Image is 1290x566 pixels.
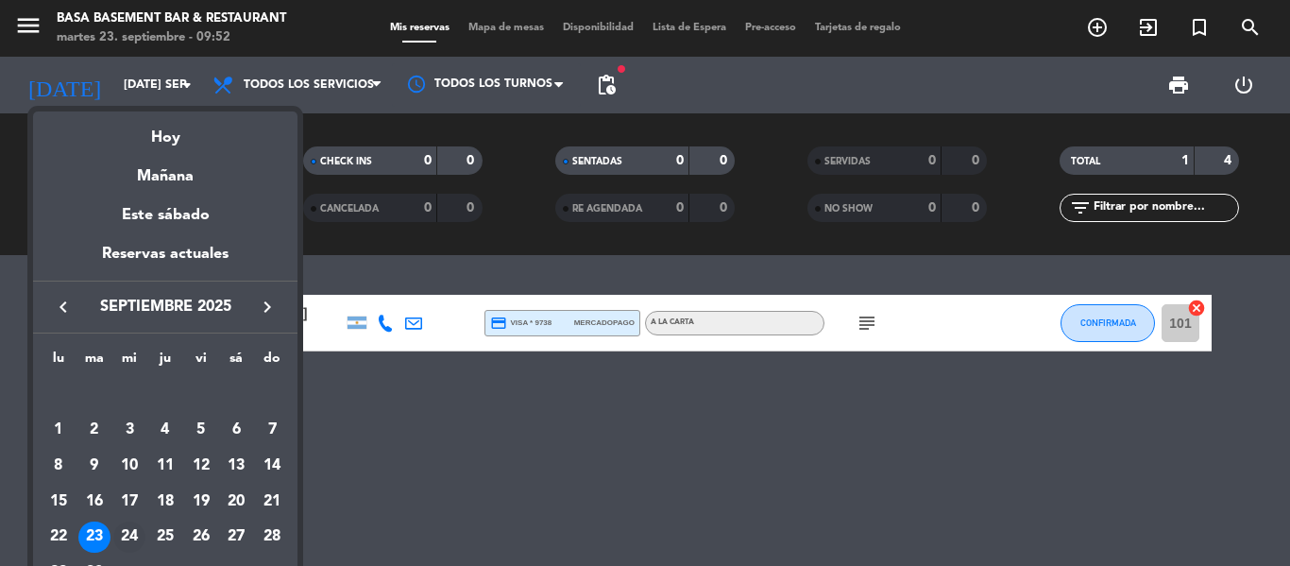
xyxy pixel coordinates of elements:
td: 16 de septiembre de 2025 [76,484,112,520]
th: jueves [147,348,183,377]
div: 18 [149,486,181,518]
div: 3 [113,414,145,446]
td: 25 de septiembre de 2025 [147,520,183,556]
div: 6 [220,414,252,446]
div: 13 [220,450,252,482]
td: 8 de septiembre de 2025 [41,448,76,484]
td: 12 de septiembre de 2025 [183,448,219,484]
td: 19 de septiembre de 2025 [183,484,219,520]
div: Este sábado [33,189,297,242]
div: 15 [42,486,75,518]
div: 9 [78,450,110,482]
div: 23 [78,522,110,554]
td: 15 de septiembre de 2025 [41,484,76,520]
td: 7 de septiembre de 2025 [254,413,290,449]
div: 10 [113,450,145,482]
td: 3 de septiembre de 2025 [111,413,147,449]
th: martes [76,348,112,377]
div: 24 [113,522,145,554]
td: 11 de septiembre de 2025 [147,448,183,484]
div: 1 [42,414,75,446]
td: 1 de septiembre de 2025 [41,413,76,449]
div: 19 [185,486,217,518]
td: 4 de septiembre de 2025 [147,413,183,449]
div: 22 [42,522,75,554]
div: 27 [220,522,252,554]
td: 17 de septiembre de 2025 [111,484,147,520]
th: lunes [41,348,76,377]
td: 18 de septiembre de 2025 [147,484,183,520]
span: septiembre 2025 [80,295,250,319]
td: 9 de septiembre de 2025 [76,448,112,484]
td: 21 de septiembre de 2025 [254,484,290,520]
div: 7 [256,414,288,446]
div: 25 [149,522,181,554]
i: keyboard_arrow_left [52,296,75,318]
td: 26 de septiembre de 2025 [183,520,219,556]
div: 4 [149,414,181,446]
div: 5 [185,414,217,446]
button: keyboard_arrow_right [250,295,284,319]
div: 26 [185,522,217,554]
th: domingo [254,348,290,377]
div: 8 [42,450,75,482]
td: 22 de septiembre de 2025 [41,520,76,556]
button: keyboard_arrow_left [46,295,80,319]
div: 16 [78,486,110,518]
div: 11 [149,450,181,482]
td: 2 de septiembre de 2025 [76,413,112,449]
div: Hoy [33,111,297,150]
i: keyboard_arrow_right [256,296,279,318]
td: 13 de septiembre de 2025 [219,448,255,484]
div: 12 [185,450,217,482]
div: 20 [220,486,252,518]
td: 24 de septiembre de 2025 [111,520,147,556]
th: miércoles [111,348,147,377]
td: SEP. [41,377,290,413]
div: Reservas actuales [33,242,297,281]
td: 10 de septiembre de 2025 [111,448,147,484]
td: 14 de septiembre de 2025 [254,448,290,484]
td: 23 de septiembre de 2025 [76,520,112,556]
td: 5 de septiembre de 2025 [183,413,219,449]
div: 14 [256,450,288,482]
td: 6 de septiembre de 2025 [219,413,255,449]
div: 28 [256,522,288,554]
th: viernes [183,348,219,377]
div: 2 [78,414,110,446]
div: 17 [113,486,145,518]
td: 27 de septiembre de 2025 [219,520,255,556]
div: Mañana [33,150,297,189]
th: sábado [219,348,255,377]
td: 20 de septiembre de 2025 [219,484,255,520]
td: 28 de septiembre de 2025 [254,520,290,556]
div: 21 [256,486,288,518]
